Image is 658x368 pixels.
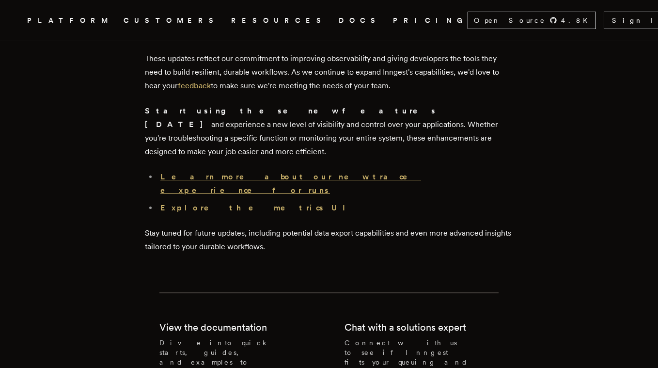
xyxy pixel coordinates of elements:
[231,15,327,27] button: RESOURCES
[345,320,466,334] h2: Chat with a solutions expert
[145,52,513,93] p: These updates reflect our commitment to improving observability and giving developers the tools t...
[160,172,421,195] a: Learn more about our new trace experience for runs
[145,106,437,129] strong: Start using these new features [DATE]
[124,15,219,27] a: CUSTOMERS
[178,81,211,90] a: feedback
[27,15,112,27] button: PLATFORM
[145,226,513,254] p: Stay tuned for future updates, including potential data export capabilities and even more advance...
[160,203,354,212] a: Explore the metrics UI
[393,15,468,27] a: PRICING
[561,16,594,25] span: 4.8 K
[339,15,381,27] a: DOCS
[159,320,267,334] h2: View the documentation
[145,104,513,159] p: and experience a new level of visibility and control over your applications. Whether you're troub...
[474,16,546,25] span: Open Source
